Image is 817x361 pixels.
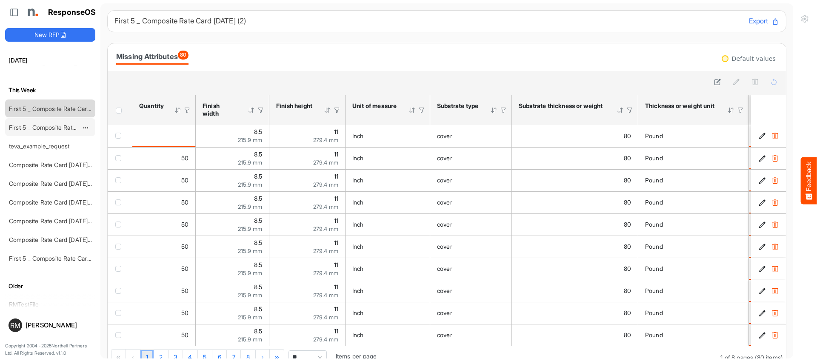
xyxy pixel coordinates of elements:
[9,105,120,112] a: First 5 _ Composite Rate Card [DATE] (2)
[645,287,663,294] span: Pound
[132,280,196,302] td: 50 is template cell Column Header httpsnorthellcomontologiesmapping-rulesorderhasquantity
[801,157,817,204] button: Feedback
[9,59,95,66] a: e2e-test-file_20250922_104513
[751,213,788,236] td: 1ac4b3cd-ea13-4278-91c1-4555c7b61300 is template cell Column Header
[758,309,766,317] button: Edit
[336,352,377,360] span: Items per page
[638,280,749,302] td: Pound is template cell Column Header httpsnorthellcomontologiesmapping-rulesmaterialhasmaterialth...
[313,159,338,166] span: 279.4 mm
[132,125,196,147] td: is template cell Column Header httpsnorthellcomontologiesmapping-rulesorderhasquantity
[334,151,338,158] span: 11
[512,147,638,169] td: 80 is template cell Column Header httpsnorthellcomontologiesmapping-rulesmaterialhasmaterialthick...
[624,199,631,206] span: 80
[352,331,364,338] span: Inch
[430,125,512,147] td: cover is template cell Column Header httpsnorthellcomontologiesmapping-rulesmaterialhassubstratem...
[346,302,430,324] td: Inch is template cell Column Header httpsnorthellcomontologiesmapping-rulesmeasurementhasunitofme...
[771,176,779,185] button: Delete
[751,324,788,346] td: c9526f22-0ddc-456c-82a2-1d115f8aca39 is template cell Column Header
[626,106,634,114] div: Filter Icon
[758,198,766,207] button: Edit
[181,309,189,316] span: 50
[238,270,262,276] span: 215.9 mm
[638,302,749,324] td: Pound is template cell Column Header httpsnorthellcomontologiesmapping-rulesmaterialhasmaterialth...
[624,132,631,139] span: 80
[9,180,110,187] a: Composite Rate Card [DATE]_smaller
[437,132,452,139] span: cover
[334,217,338,224] span: 11
[108,125,132,147] td: checkbox
[196,125,269,147] td: 8.5 is template cell Column Header httpsnorthellcomontologiesmapping-rulesmeasurementhasfinishsiz...
[512,213,638,236] td: 80 is template cell Column Header httpsnorthellcomontologiesmapping-rulesmaterialhasmaterialthick...
[346,280,430,302] td: Inch is template cell Column Header httpsnorthellcomontologiesmapping-rulesmeasurementhasunitofme...
[638,191,749,213] td: Pound is template cell Column Header httpsnorthellcomontologiesmapping-rulesmaterialhasmaterialth...
[334,239,338,246] span: 11
[313,270,338,276] span: 279.4 mm
[114,17,742,25] h6: First 5 _ Composite Rate Card [DATE] (2)
[254,173,262,180] span: 8.5
[5,281,95,291] h6: Older
[313,203,338,210] span: 279.4 mm
[430,324,512,346] td: cover is template cell Column Header httpsnorthellcomontologiesmapping-rulesmaterialhassubstratem...
[771,198,779,207] button: Delete
[132,169,196,191] td: 50 is template cell Column Header httpsnorthellcomontologiesmapping-rulesorderhasquantity
[269,324,346,346] td: 11 is template cell Column Header httpsnorthellcomontologiesmapping-rulesmeasurementhasfinishsize...
[116,51,189,63] div: Missing Attributes
[512,169,638,191] td: 80 is template cell Column Header httpsnorthellcomontologiesmapping-rulesmaterialhasmaterialthick...
[196,147,269,169] td: 8.5 is template cell Column Header httpsnorthellcomontologiesmapping-rulesmeasurementhasfinishsiz...
[238,314,262,321] span: 215.9 mm
[771,242,779,251] button: Delete
[9,199,148,206] a: Composite Rate Card [DATE] mapping test_deleted
[238,203,262,210] span: 215.9 mm
[352,176,364,184] span: Inch
[771,264,779,273] button: Delete
[352,287,364,294] span: Inch
[512,258,638,280] td: 80 is template cell Column Header httpsnorthellcomontologiesmapping-rulesmaterialhasmaterialthick...
[720,354,753,361] span: 1 of 8 pages
[203,102,237,117] div: Finish width
[132,324,196,346] td: 50 is template cell Column Header httpsnorthellcomontologiesmapping-rulesorderhasquantity
[624,154,631,162] span: 80
[108,280,132,302] td: checkbox
[196,280,269,302] td: 8.5 is template cell Column Header httpsnorthellcomontologiesmapping-rulesmeasurementhasfinishsiz...
[624,287,631,294] span: 80
[771,132,779,140] button: Delete
[196,302,269,324] td: 8.5 is template cell Column Header httpsnorthellcomontologiesmapping-rulesmeasurementhasfinishsiz...
[254,239,262,246] span: 8.5
[181,243,189,250] span: 50
[238,225,262,232] span: 215.9 mm
[5,55,95,65] h6: [DATE]
[334,261,338,268] span: 11
[269,213,346,236] td: 11 is template cell Column Header httpsnorthellcomontologiesmapping-rulesmeasurementhasfinishsize...
[108,324,132,346] td: checkbox
[5,28,95,42] button: New RFP
[269,191,346,213] td: 11 is template cell Column Header httpsnorthellcomontologiesmapping-rulesmeasurementhasfinishsize...
[346,324,430,346] td: Inch is template cell Column Header httpsnorthellcomontologiesmapping-rulesmeasurementhasunitofme...
[334,173,338,180] span: 11
[313,225,338,232] span: 279.4 mm
[196,258,269,280] td: 8.5 is template cell Column Header httpsnorthellcomontologiesmapping-rulesmeasurementhasfinishsiz...
[346,236,430,258] td: Inch is template cell Column Header httpsnorthellcomontologiesmapping-rulesmeasurementhasunitofme...
[238,247,262,254] span: 215.9 mm
[437,154,452,162] span: cover
[254,283,262,290] span: 8.5
[645,221,663,228] span: Pound
[334,327,338,335] span: 11
[346,213,430,236] td: Inch is template cell Column Header httpsnorthellcomontologiesmapping-rulesmeasurementhasunitofme...
[269,258,346,280] td: 11 is template cell Column Header httpsnorthellcomontologiesmapping-rulesmeasurementhasfinishsize...
[437,221,452,228] span: cover
[269,169,346,191] td: 11 is template cell Column Header httpsnorthellcomontologiesmapping-rulesmeasurementhasfinishsize...
[352,199,364,206] span: Inch
[624,265,631,272] span: 80
[254,305,262,313] span: 8.5
[758,154,766,162] button: Edit
[108,302,132,324] td: checkbox
[771,154,779,162] button: Delete
[645,309,663,316] span: Pound
[313,314,338,321] span: 279.4 mm
[771,287,779,295] button: Delete
[9,161,110,168] a: Composite Rate Card [DATE]_smaller
[9,124,120,131] a: First 5 _ Composite Rate Card [DATE] (2)
[9,236,110,243] a: Composite Rate Card [DATE]_smaller
[178,51,189,60] span: 80
[430,191,512,213] td: cover is template cell Column Header httpsnorthellcomontologiesmapping-rulesmaterialhassubstratem...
